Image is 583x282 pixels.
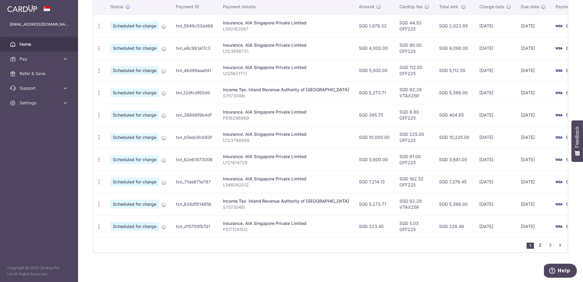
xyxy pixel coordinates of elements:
td: txn_e6c9b1a17c3 [171,37,218,59]
span: 6009 [566,90,577,95]
td: txn_d15700fb7d1 [171,215,218,237]
span: 6009 [566,68,577,73]
img: Bank Card [553,45,565,52]
td: SGD 3,600.00 [354,148,395,171]
button: Feedback - Show survey [571,120,583,162]
span: Charge date [479,4,504,10]
td: SGD 228.48 [434,215,474,237]
td: SGD 5.03 OFF225 [395,215,434,237]
img: Bank Card [553,156,565,163]
p: U123696731 [223,48,349,54]
div: Insurance. AIA Singapore Private Limited [223,64,349,70]
td: [DATE] [474,104,516,126]
p: S7573048I [223,93,349,99]
td: [DATE] [474,171,516,193]
span: Home [20,41,60,47]
span: Pay [20,56,60,62]
td: [DATE] [474,37,516,59]
td: SGD 112.50 OFF225 [395,59,434,81]
td: [DATE] [516,37,551,59]
td: SGD 90.00 OFF225 [395,37,434,59]
span: Scheduled for charge [110,133,159,142]
td: SGD 8.90 OFF225 [395,104,434,126]
td: SGD 5,366.00 [434,81,474,104]
span: 6009 [566,179,577,184]
li: 1 [527,243,534,249]
div: Insurance. AIA Singapore Private Limited [223,154,349,160]
td: SGD 10,225.00 [434,126,474,148]
div: Insurance. AIA Singapore Private Limited [223,42,349,48]
span: 6009 [566,157,577,162]
span: Scheduled for charge [110,44,159,52]
span: 6009 [566,23,577,28]
p: P518296869 [223,115,349,121]
span: Scheduled for charge [110,155,159,164]
td: [DATE] [516,59,551,81]
td: txn_b5edc9cb80f [171,126,218,148]
span: Scheduled for charge [110,178,159,186]
td: SGD 92.29 VTAX25R [395,193,434,215]
span: Due date [521,4,539,10]
img: Bank Card [553,223,565,230]
p: L548042012 [223,182,349,188]
div: Income Tax. Inland Revenue Authority of [GEOGRAPHIC_DATA] [223,198,349,204]
span: Scheduled for charge [110,22,159,30]
span: 6009 [566,112,577,117]
td: [DATE] [516,81,551,104]
td: SGD 81.00 OFF225 [395,148,434,171]
td: SGD 7,214.13 [354,171,395,193]
td: SGD 4,090.00 [434,37,474,59]
td: SGD 5,000.00 [354,59,395,81]
img: Bank Card [553,67,565,74]
td: txn_62e61973006 [171,148,218,171]
a: 2 [536,241,544,249]
p: U121614728 [223,160,349,166]
iframe: Opens a widget where you can find more information [544,264,577,279]
span: Refer & Save [20,70,60,77]
td: [DATE] [516,15,551,37]
td: txn_38886f9b4df [171,104,218,126]
span: 6009 [566,135,577,140]
span: Scheduled for charge [110,111,159,119]
span: Settings [20,100,60,106]
span: Scheduled for charge [110,89,159,97]
div: Insurance. AIA Singapore Private Limited [223,220,349,226]
td: [DATE] [474,215,516,237]
p: U123798998 [223,137,349,143]
p: S7573048I [223,204,349,210]
td: SGD 225.00 OFF225 [395,126,434,148]
p: P517126503 [223,226,349,233]
p: L550162087 [223,26,349,32]
span: Status [110,4,123,10]
td: SGD 404.65 [434,104,474,126]
div: Income Tax. Inland Revenue Authority of [GEOGRAPHIC_DATA] [223,87,349,93]
span: Amount [359,4,374,10]
img: Bank Card [553,178,565,186]
td: SGD 5,112.50 [434,59,474,81]
td: [DATE] [474,59,516,81]
td: SGD 3,681.00 [434,148,474,171]
td: [DATE] [516,148,551,171]
img: Bank Card [553,111,565,119]
p: [EMAIL_ADDRESS][DOMAIN_NAME] [10,21,68,27]
a: 3 [546,241,554,249]
td: [DATE] [474,81,516,104]
td: SGD 1,979.32 [354,15,395,37]
td: txn_71de871e797 [171,171,218,193]
td: SGD 7,376.45 [434,171,474,193]
div: Insurance. AIA Singapore Private Limited [223,131,349,137]
td: [DATE] [474,126,516,148]
span: Support [20,85,60,91]
td: [DATE] [474,148,516,171]
div: Insurance. AIA Singapore Private Limited [223,176,349,182]
td: txn_5949c53dd68 [171,15,218,37]
td: [DATE] [516,104,551,126]
span: 6009 [566,224,577,229]
span: Feedback [574,126,580,148]
td: [DATE] [516,215,551,237]
td: SGD 10,000.00 [354,126,395,148]
span: CardUp fee [399,4,423,10]
img: Bank Card [553,201,565,208]
td: [DATE] [474,15,516,37]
